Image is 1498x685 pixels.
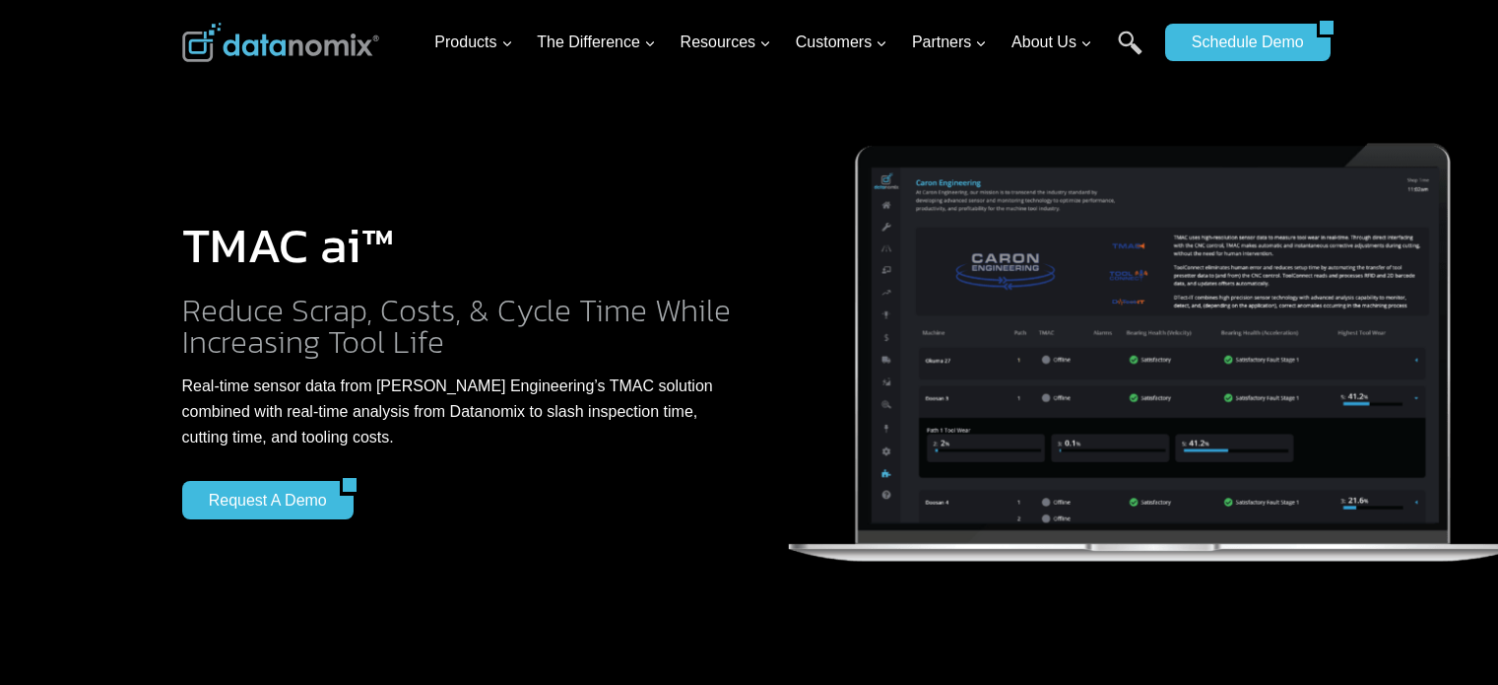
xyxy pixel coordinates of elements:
a: Request a Demo [182,481,340,518]
a: Search [1118,31,1142,75]
span: Partners [912,30,987,55]
span: Resources [681,30,771,55]
span: About Us [1011,30,1092,55]
img: Datanomix [182,23,379,62]
span: The Difference [537,30,656,55]
span: Customers [796,30,887,55]
span: Products [434,30,512,55]
p: Real-time sensor data from [PERSON_NAME] Engineering’s TMAC solution combined with real-time anal... [182,374,734,449]
h1: TMAC ai™ [182,221,734,270]
a: Schedule Demo [1165,24,1317,61]
h2: Reduce Scrap, Costs, & Cycle Time While Increasing Tool Life [182,295,734,358]
nav: Primary Navigation [426,11,1155,75]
